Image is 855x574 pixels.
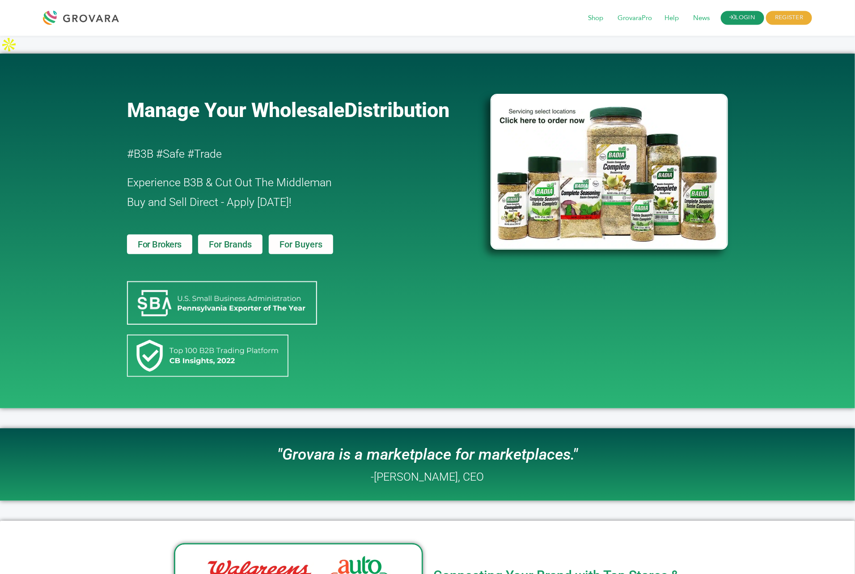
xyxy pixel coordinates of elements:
span: For Brokers [138,240,182,249]
span: Buy and Sell Direct - Apply [DATE]! [127,196,292,209]
span: Shop [582,10,610,27]
a: Shop [582,13,610,23]
span: GrovaraPro [612,10,659,27]
a: News [687,13,716,23]
a: For Brokers [127,235,192,254]
i: "Grovara is a marketplace for marketplaces." [277,445,578,464]
span: For Brands [209,240,251,249]
span: Help [659,10,686,27]
span: Experience B3B & Cut Out The Middleman [127,176,332,189]
a: Help [659,13,686,23]
span: For Buyers [279,240,322,249]
span: REGISTER [766,11,812,25]
a: Manage Your WholesaleDistribution [127,98,476,122]
h2: #B3B #Safe #Trade [127,144,439,164]
h2: -[PERSON_NAME], CEO [371,471,484,482]
a: For Brands [198,235,262,254]
span: Manage Your Wholesale [127,98,344,122]
span: News [687,10,716,27]
a: LOGIN [721,11,765,25]
a: GrovaraPro [612,13,659,23]
span: Distribution [344,98,449,122]
a: For Buyers [269,235,333,254]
